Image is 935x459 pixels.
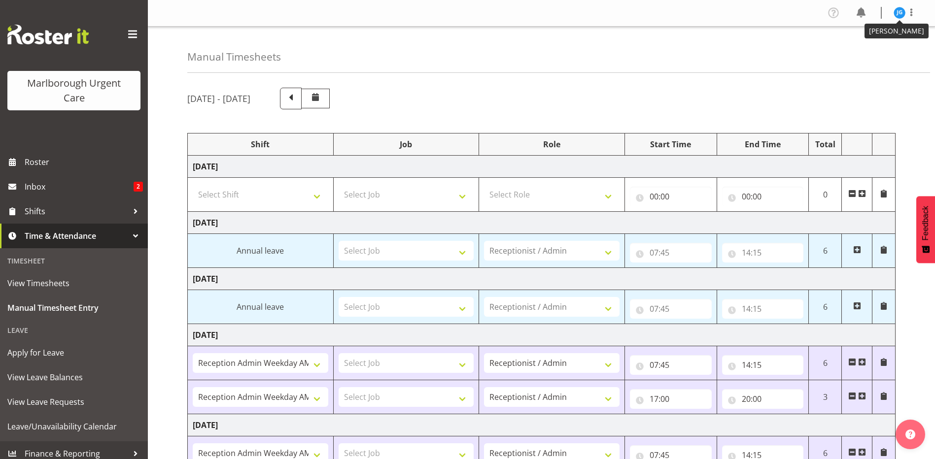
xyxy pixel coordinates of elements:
[188,268,896,290] td: [DATE]
[237,301,284,312] span: Annual leave
[134,182,143,192] span: 2
[809,380,842,414] td: 3
[25,155,143,169] span: Roster
[905,429,915,439] img: help-xxl-2.png
[7,370,140,385] span: View Leave Balances
[7,276,140,291] span: View Timesheets
[2,365,145,390] a: View Leave Balances
[7,345,140,360] span: Apply for Leave
[2,390,145,414] a: View Leave Requests
[25,179,134,194] span: Inbox
[7,300,140,315] span: Manual Timesheet Entry
[7,419,140,434] span: Leave/Unavailability Calendar
[193,138,328,150] div: Shift
[17,76,131,105] div: Marlborough Urgent Care
[2,295,145,320] a: Manual Timesheet Entry
[722,138,804,150] div: End Time
[630,138,712,150] div: Start Time
[722,355,804,375] input: Click to select...
[339,138,474,150] div: Job
[187,51,281,63] h4: Manual Timesheets
[188,324,896,346] td: [DATE]
[188,156,896,178] td: [DATE]
[484,138,620,150] div: Role
[2,320,145,340] div: Leave
[916,196,935,263] button: Feedback - Show survey
[630,355,712,375] input: Click to select...
[2,414,145,439] a: Leave/Unavailability Calendar
[809,290,842,324] td: 6
[809,234,842,268] td: 6
[630,389,712,409] input: Click to select...
[237,245,284,256] span: Annual leave
[921,206,930,240] span: Feedback
[894,7,905,19] img: josephine-godinez11850.jpg
[2,340,145,365] a: Apply for Leave
[7,25,89,44] img: Rosterit website logo
[722,187,804,206] input: Click to select...
[25,229,128,243] span: Time & Attendance
[7,394,140,409] span: View Leave Requests
[814,138,836,150] div: Total
[2,251,145,271] div: Timesheet
[722,389,804,409] input: Click to select...
[630,187,712,206] input: Click to select...
[188,414,896,436] td: [DATE]
[809,178,842,212] td: 0
[188,212,896,234] td: [DATE]
[2,271,145,295] a: View Timesheets
[187,93,250,104] h5: [DATE] - [DATE]
[25,204,128,219] span: Shifts
[809,346,842,380] td: 6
